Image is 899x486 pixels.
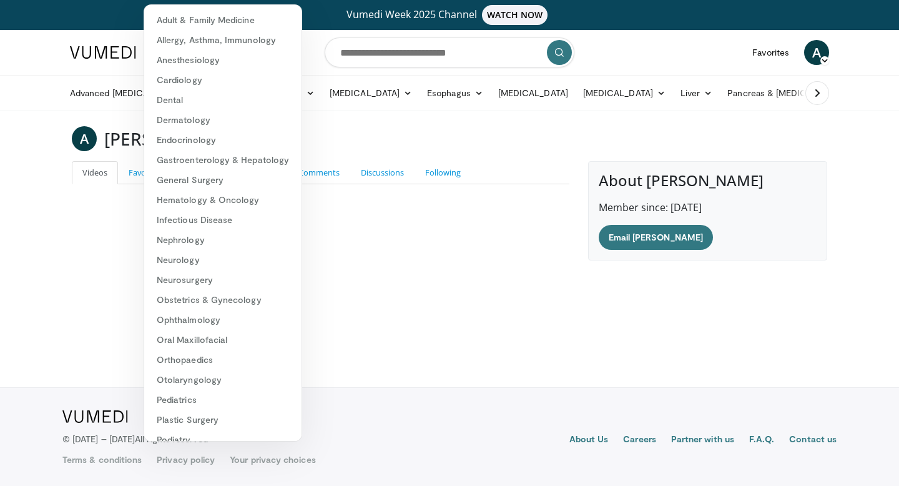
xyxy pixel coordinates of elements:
a: Email [PERSON_NAME] [599,225,713,250]
a: Pediatrics [144,390,302,410]
span: All rights reserved [135,434,208,444]
a: F.A.Q. [749,433,774,448]
a: Adult & Family Medicine [144,10,302,30]
a: Careers [623,433,656,448]
a: Neurology [144,250,302,270]
a: Privacy policy [157,454,215,466]
a: Infectious Disease [144,210,302,230]
span: WATCH NOW [482,5,548,25]
a: Comments [288,161,350,184]
a: Nephrology [144,230,302,250]
a: Liver [673,81,720,106]
a: Advanced [MEDICAL_DATA] [62,81,202,106]
a: Anesthesiology [144,50,302,70]
a: Your privacy choices [230,454,315,466]
a: Favorites [745,40,797,65]
a: Discussions [350,161,415,184]
a: Hematology & Oncology [144,190,302,210]
a: Cardiology [144,70,302,90]
a: [MEDICAL_DATA] [491,81,576,106]
a: General Surgery [144,170,302,190]
p: © [DATE] – [DATE] [62,433,209,445]
a: Vumedi Week 2025 ChannelWATCH NOW [72,5,827,25]
img: VuMedi Logo [70,46,136,59]
a: Allergy, Asthma, Immunology [144,30,302,50]
img: VuMedi Logo [62,410,128,423]
a: A [72,126,97,151]
a: Neurosurgery [144,270,302,290]
a: [MEDICAL_DATA] [576,81,673,106]
a: Podiatry [144,430,302,450]
a: Following [415,161,471,184]
h4: About [PERSON_NAME] [599,172,817,190]
h3: [PERSON_NAME] [104,126,242,151]
div: Specialties [144,4,302,442]
a: Plastic Surgery [144,410,302,430]
a: Oral Maxillofacial [144,330,302,350]
a: Pancreas & [MEDICAL_DATA] [720,81,866,106]
a: Esophagus [420,81,491,106]
a: Gastroenterology & Hepatology [144,150,302,170]
a: Dental [144,90,302,110]
a: Dermatology [144,110,302,130]
a: Obstetrics & Gynecology [144,290,302,310]
a: Partner with us [671,433,734,448]
a: About Us [569,433,609,448]
a: Ophthalmology [144,310,302,330]
a: Endocrinology [144,130,302,150]
a: Contact us [789,433,837,448]
p: Member since: [DATE] [599,200,817,215]
a: Orthopaedics [144,350,302,370]
a: Favorites [118,161,173,184]
a: Terms & conditions [62,454,142,466]
a: [MEDICAL_DATA] [322,81,420,106]
a: Videos [72,161,118,184]
a: Otolaryngology [144,370,302,390]
a: A [804,40,829,65]
input: Search topics, interventions [325,37,574,67]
